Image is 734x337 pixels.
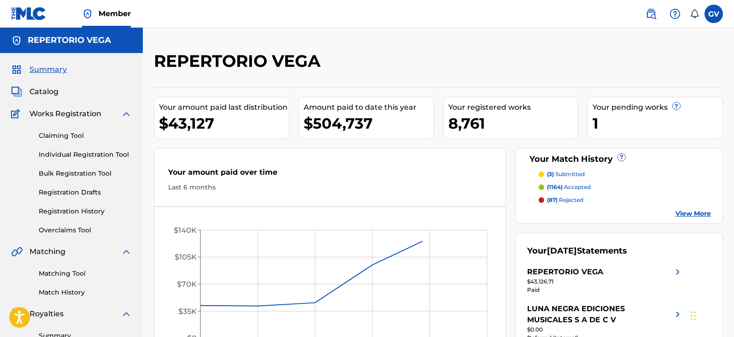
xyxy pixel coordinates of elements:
[39,169,132,178] a: Bulk Registration Tool
[547,246,577,256] span: [DATE]
[527,303,672,325] div: LUNA NEGRA EDICIONES MUSICALES S A DE C V
[29,86,59,97] span: Catalog
[29,246,65,257] span: Matching
[159,113,289,134] div: $43,127
[99,8,131,19] span: Member
[11,64,22,75] img: Summary
[448,113,578,134] div: 8,761
[154,51,325,71] h2: REPERTORIO VEGA
[11,64,67,75] a: SummarySummary
[673,102,680,110] span: ?
[688,293,734,337] div: Widget de chat
[177,280,197,289] tspan: $70K
[159,102,289,113] div: Your amount paid last distribution
[539,196,711,204] a: (87) rejected
[669,8,681,19] img: help
[168,183,492,192] div: Last 6 months
[304,113,434,134] div: $504,737
[527,278,683,286] div: $43,126.71
[666,5,684,23] div: Help
[527,266,683,294] a: REPERTORIO VEGAright chevron icon$43,126.71Paid
[29,108,101,119] span: Works Registration
[121,246,132,257] img: expand
[593,113,722,134] div: 1
[82,8,93,19] img: Top Rightsholder
[618,154,625,161] span: ?
[593,102,722,113] div: Your pending works
[527,266,603,278] div: REPERTORIO VEGA
[39,225,132,235] a: Overclaims Tool
[547,183,591,191] p: accepted
[672,266,683,278] img: right chevron icon
[304,102,434,113] div: Amount paid to date this year
[39,188,132,197] a: Registration Drafts
[527,286,683,294] div: Paid
[11,308,22,319] img: Royalties
[174,226,197,235] tspan: $140K
[705,5,723,23] div: User Menu
[11,86,22,97] img: Catalog
[121,308,132,319] img: expand
[547,196,558,203] span: (87)
[527,245,627,257] div: Your Statements
[675,209,711,219] a: View More
[539,170,711,178] a: (3) submitted
[547,171,554,177] span: (3)
[39,269,132,278] a: Matching Tool
[448,102,578,113] div: Your registered works
[39,288,132,297] a: Match History
[547,183,563,190] span: (1164)
[539,183,711,191] a: (1164) accepted
[28,35,111,46] h5: REPERTORIO VEGA
[121,108,132,119] img: expand
[646,8,657,19] img: search
[11,246,23,257] img: Matching
[11,108,23,119] img: Works Registration
[39,207,132,216] a: Registration History
[547,170,585,178] p: submitted
[642,5,660,23] a: Public Search
[527,153,711,166] div: Your Match History
[527,325,683,334] div: $0.00
[672,303,683,325] img: right chevron icon
[178,307,197,316] tspan: $35K
[39,150,132,160] a: Individual Registration Tool
[168,167,492,183] div: Your amount paid over time
[691,302,696,330] div: Arrastrar
[690,9,699,18] div: Notifications
[29,308,64,319] span: Royalties
[11,7,47,20] img: MLC Logo
[175,253,197,261] tspan: $105K
[29,64,67,75] span: Summary
[11,86,59,97] a: CatalogCatalog
[11,35,22,46] img: Accounts
[547,196,583,204] p: rejected
[688,293,734,337] iframe: Chat Widget
[39,131,132,141] a: Claiming Tool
